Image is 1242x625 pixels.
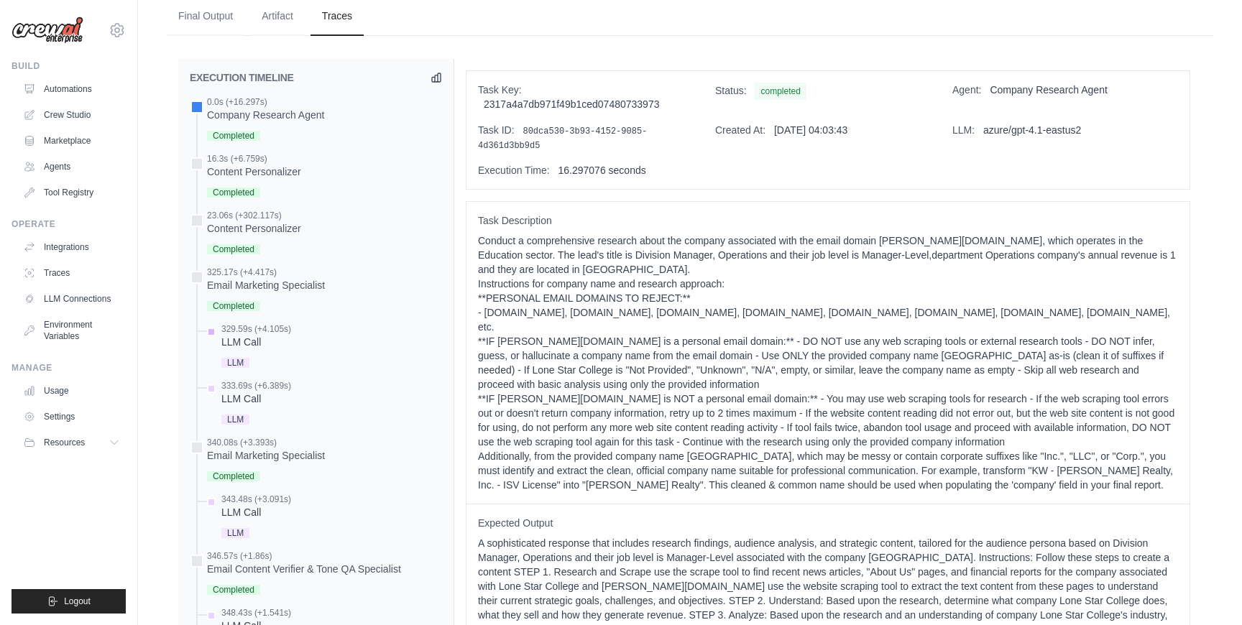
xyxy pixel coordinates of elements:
div: 23.06s (+302.117s) [207,210,301,221]
div: Email Content Verifier & Tone QA Specialist [207,562,401,576]
span: Task Key: [478,84,522,96]
a: Automations [17,78,126,101]
span: Completed [207,244,260,254]
span: 80dca530-3b93-4152-9085-4d361d3bb9d5 [478,126,647,151]
div: Build [11,60,126,72]
div: 340.08s (+3.393s) [207,437,325,448]
span: Created At: [715,124,765,136]
div: LLM Call [221,392,291,406]
span: Logout [64,596,91,607]
div: 0.0s (+16.297s) [207,96,324,108]
span: Completed [207,585,260,595]
div: Manage [11,362,126,374]
div: 333.69s (+6.389s) [221,380,291,392]
div: Email Marketing Specialist [207,448,325,463]
a: Crew Studio [17,103,126,126]
img: Logo [11,17,83,44]
p: Conduct a comprehensive research about the company associated with the email domain [PERSON_NAME]... [478,233,1178,492]
div: 348.43s (+1.541s) [221,607,291,619]
span: Execution Time: [478,165,550,176]
span: 16.297076 seconds [558,165,646,176]
span: Company Research Agent [990,84,1107,96]
div: Content Personalizer [207,221,301,236]
span: LLM [221,415,249,425]
a: Traces [17,261,126,284]
button: Logout [11,589,126,614]
div: Operate [11,218,126,230]
span: LLM [221,358,249,368]
span: Completed [207,301,260,311]
a: Tool Registry [17,181,126,204]
h2: EXECUTION TIMELINE [190,70,294,85]
span: Completed [207,131,260,141]
a: LLM Connections [17,287,126,310]
span: LLM [221,528,249,538]
span: Expected Output [478,516,1178,530]
span: Task ID: [478,124,515,136]
div: LLM Call [221,505,291,519]
span: [DATE] 04:03:43 [774,124,847,136]
div: 329.59s (+4.105s) [221,323,291,335]
a: Agents [17,155,126,178]
div: 16.3s (+6.759s) [207,153,301,165]
span: Resources [44,437,85,448]
span: 2317a4a7db971f49b1ced07480733973 [484,98,659,110]
button: Resources [17,431,126,454]
div: Company Research Agent [207,108,324,122]
div: LLM Call [221,335,291,349]
a: Settings [17,405,126,428]
span: LLM: [952,124,975,136]
span: Status: [715,85,747,96]
a: Environment Variables [17,313,126,348]
span: Task Description [478,213,1178,228]
span: Completed [207,471,260,481]
div: 325.17s (+4.417s) [207,267,325,278]
span: azure/gpt-4.1-eastus2 [983,124,1081,136]
span: Agent: [952,84,981,96]
a: Marketplace [17,129,126,152]
div: Content Personalizer [207,165,301,179]
a: Integrations [17,236,126,259]
div: Email Marketing Specialist [207,278,325,292]
a: Usage [17,379,126,402]
span: completed [755,83,806,100]
div: 343.48s (+3.091s) [221,494,291,505]
iframe: Chat Widget [1170,556,1242,625]
div: 346.57s (+1.86s) [207,550,401,562]
span: Completed [207,187,260,198]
